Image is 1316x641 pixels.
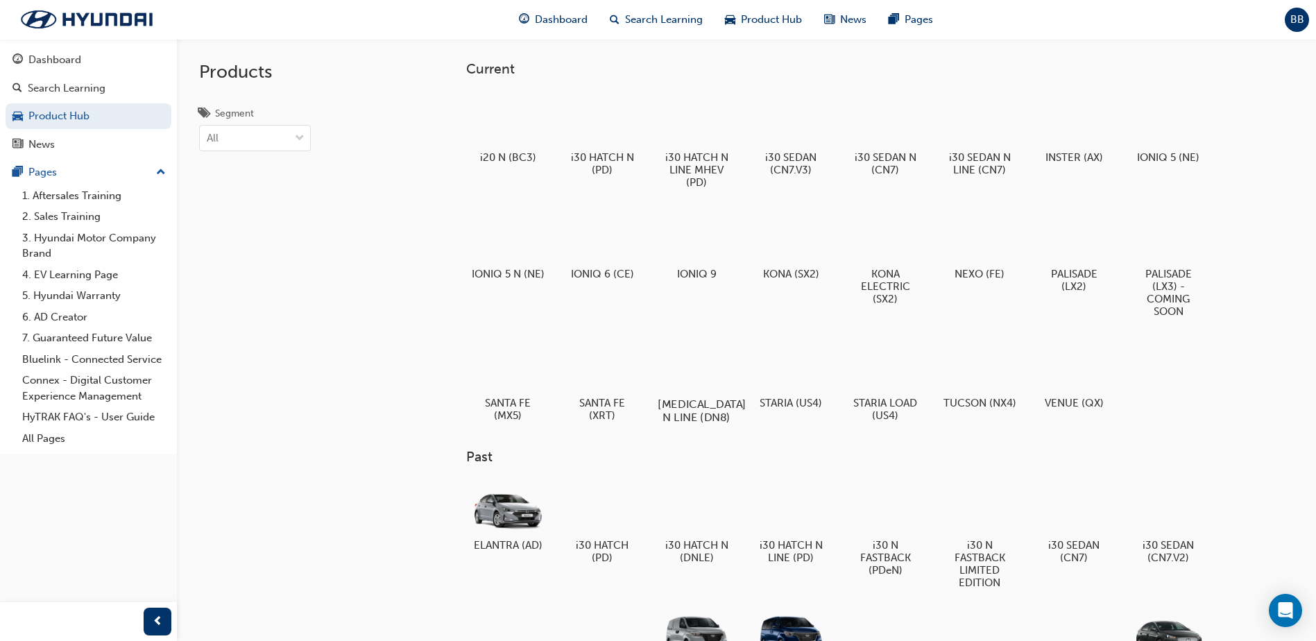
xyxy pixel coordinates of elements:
h5: IONIQ 6 (CE) [566,268,639,280]
span: Product Hub [741,12,802,28]
h2: Products [199,61,311,83]
a: TUCSON (NX4) [938,334,1021,414]
a: SANTA FE (MX5) [466,334,549,427]
a: All Pages [17,428,171,450]
h5: PALISADE (LX3) - COMING SOON [1132,268,1205,318]
a: pages-iconPages [878,6,944,34]
a: Product Hub [6,103,171,129]
a: i30 SEDAN N (CN7) [844,88,927,181]
h5: i30 HATCH N (DNLE) [660,539,733,564]
a: [MEDICAL_DATA] N LINE (DN8) [655,334,738,427]
a: 6. AD Creator [17,307,171,328]
h5: i30 SEDAN (CN7) [1038,539,1111,564]
a: SANTA FE (XRT) [561,334,644,427]
span: guage-icon [12,54,23,67]
h5: i30 SEDAN N (CN7) [849,151,922,176]
a: NEXO (FE) [938,205,1021,285]
h5: STARIA (US4) [755,397,828,409]
a: PALISADE (LX2) [1032,205,1116,298]
span: search-icon [12,83,22,95]
div: Segment [215,107,254,121]
span: News [840,12,866,28]
a: STARIA (US4) [749,334,832,414]
a: 1. Aftersales Training [17,185,171,207]
a: ELANTRA (AD) [466,477,549,557]
span: Dashboard [535,12,588,28]
h3: Current [466,61,1254,77]
a: INSTER (AX) [1032,88,1116,169]
span: Pages [905,12,933,28]
button: DashboardSearch LearningProduct HubNews [6,44,171,160]
h5: i30 HATCH N LINE (PD) [755,539,828,564]
span: pages-icon [889,11,899,28]
h5: i20 N (BC3) [472,151,545,164]
a: 3. Hyundai Motor Company Brand [17,228,171,264]
a: 4. EV Learning Page [17,264,171,286]
a: i30 HATCH N LINE MHEV (PD) [655,88,738,194]
h5: i30 SEDAN N LINE (CN7) [943,151,1016,176]
h5: KONA (SX2) [755,268,828,280]
h5: KONA ELECTRIC (SX2) [849,268,922,305]
span: BB [1290,12,1304,28]
span: tags-icon [199,108,210,121]
a: guage-iconDashboard [508,6,599,34]
a: car-iconProduct Hub [714,6,813,34]
span: up-icon [156,164,166,182]
button: BB [1285,8,1309,32]
a: i30 SEDAN (CN7.V2) [1127,477,1210,570]
h5: i30 SEDAN (CN7.V3) [755,151,828,176]
h5: IONIQ 5 N (NE) [472,268,545,280]
a: i30 HATCH N (DNLE) [655,477,738,570]
a: VENUE (QX) [1032,334,1116,414]
h3: Past [466,449,1254,465]
span: search-icon [610,11,619,28]
a: KONA ELECTRIC (SX2) [844,205,927,310]
a: news-iconNews [813,6,878,34]
div: Open Intercom Messenger [1269,594,1302,627]
span: prev-icon [153,613,163,631]
div: Pages [28,164,57,180]
button: Pages [6,160,171,185]
span: pages-icon [12,166,23,179]
h5: STARIA LOAD (US4) [849,397,922,422]
a: i30 N FASTBACK LIMITED EDITION [938,477,1021,595]
span: car-icon [12,110,23,123]
img: Trak [7,5,166,34]
h5: PALISADE (LX2) [1038,268,1111,293]
a: PALISADE (LX3) - COMING SOON [1127,205,1210,323]
a: IONIQ 5 N (NE) [466,205,549,285]
a: IONIQ 6 (CE) [561,205,644,285]
span: Search Learning [625,12,703,28]
span: down-icon [295,130,305,148]
h5: IONIQ 9 [660,268,733,280]
a: i30 SEDAN (CN7.V3) [749,88,832,181]
a: Bluelink - Connected Service [17,349,171,370]
h5: ELANTRA (AD) [472,539,545,552]
span: car-icon [725,11,735,28]
h5: VENUE (QX) [1038,397,1111,409]
a: i30 N FASTBACK (PDeN) [844,477,927,582]
a: KONA (SX2) [749,205,832,285]
h5: i30 SEDAN (CN7.V2) [1132,539,1205,564]
h5: IONIQ 5 (NE) [1132,151,1205,164]
a: HyTRAK FAQ's - User Guide [17,407,171,428]
a: Search Learning [6,76,171,101]
h5: INSTER (AX) [1038,151,1111,164]
span: news-icon [824,11,835,28]
h5: NEXO (FE) [943,268,1016,280]
div: Dashboard [28,52,81,68]
a: IONIQ 5 (NE) [1127,88,1210,169]
a: i20 N (BC3) [466,88,549,169]
h5: i30 HATCH (PD) [566,539,639,564]
a: Dashboard [6,47,171,73]
a: 5. Hyundai Warranty [17,285,171,307]
a: 7. Guaranteed Future Value [17,327,171,349]
a: i30 HATCH N (PD) [561,88,644,181]
a: i30 SEDAN (CN7) [1032,477,1116,570]
span: news-icon [12,139,23,151]
div: News [28,137,55,153]
h5: i30 N FASTBACK LIMITED EDITION [943,539,1016,589]
a: search-iconSearch Learning [599,6,714,34]
h5: SANTA FE (XRT) [566,397,639,422]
